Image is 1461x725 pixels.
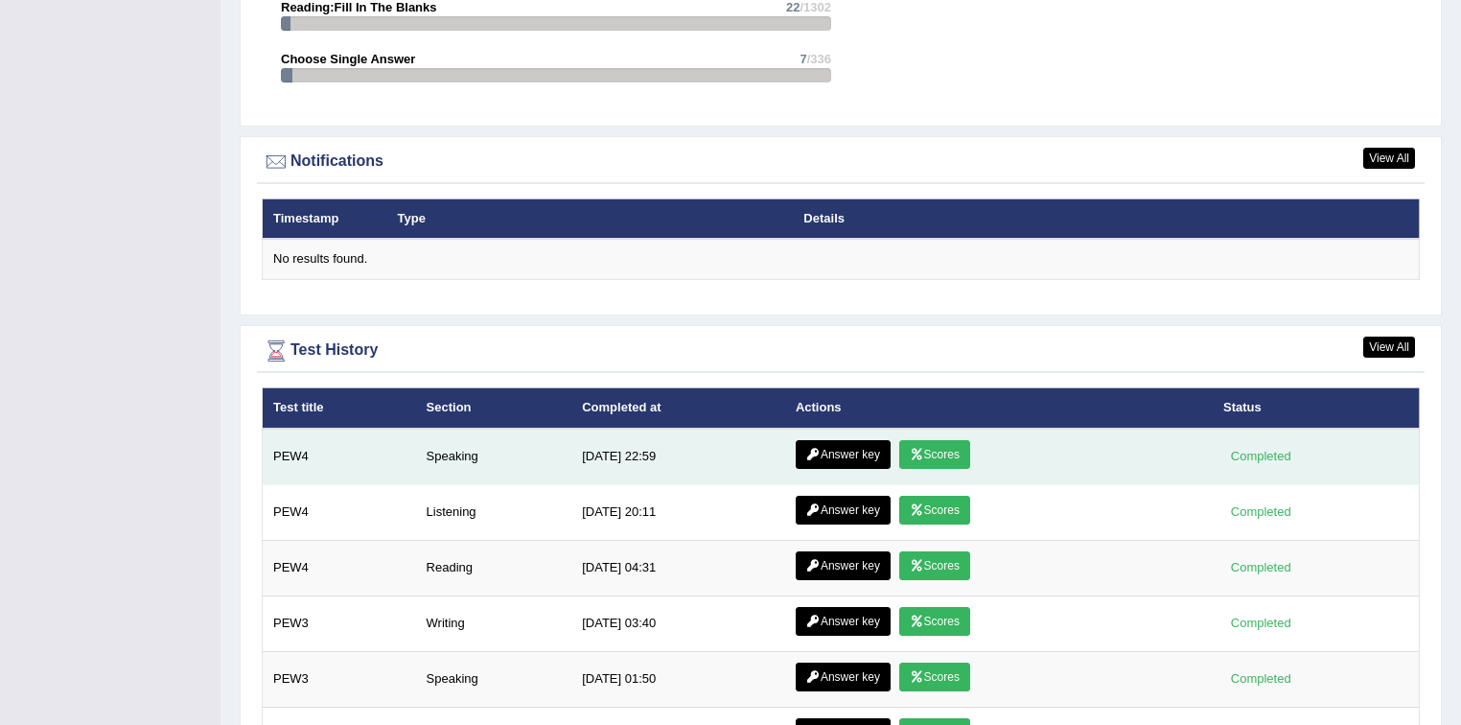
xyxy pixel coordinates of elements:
[899,440,970,469] a: Scores
[263,199,387,239] th: Timestamp
[416,387,572,428] th: Section
[796,440,891,469] a: Answer key
[1223,557,1298,577] div: Completed
[1223,502,1298,522] div: Completed
[263,596,416,651] td: PEW3
[1223,446,1298,466] div: Completed
[262,337,1420,365] div: Test History
[263,651,416,707] td: PEW3
[416,484,572,540] td: Listening
[571,484,785,540] td: [DATE] 20:11
[262,148,1420,176] div: Notifications
[796,496,891,525] a: Answer key
[263,484,416,540] td: PEW4
[263,429,416,485] td: PEW4
[273,250,1408,269] div: No results found.
[416,429,572,485] td: Speaking
[1363,337,1415,358] a: View All
[796,551,891,580] a: Answer key
[571,651,785,707] td: [DATE] 01:50
[263,387,416,428] th: Test title
[785,387,1213,428] th: Actions
[571,596,785,651] td: [DATE] 03:40
[387,199,794,239] th: Type
[1223,668,1298,689] div: Completed
[807,52,831,66] span: /336
[1363,148,1415,169] a: View All
[899,551,970,580] a: Scores
[416,596,572,651] td: Writing
[800,52,806,66] span: 7
[796,663,891,691] a: Answer key
[571,540,785,596] td: [DATE] 04:31
[416,540,572,596] td: Reading
[899,496,970,525] a: Scores
[1213,387,1420,428] th: Status
[571,387,785,428] th: Completed at
[796,607,891,636] a: Answer key
[899,607,970,636] a: Scores
[899,663,970,691] a: Scores
[793,199,1304,239] th: Details
[416,651,572,707] td: Speaking
[263,540,416,596] td: PEW4
[1223,613,1298,633] div: Completed
[281,52,415,66] strong: Choose Single Answer
[571,429,785,485] td: [DATE] 22:59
